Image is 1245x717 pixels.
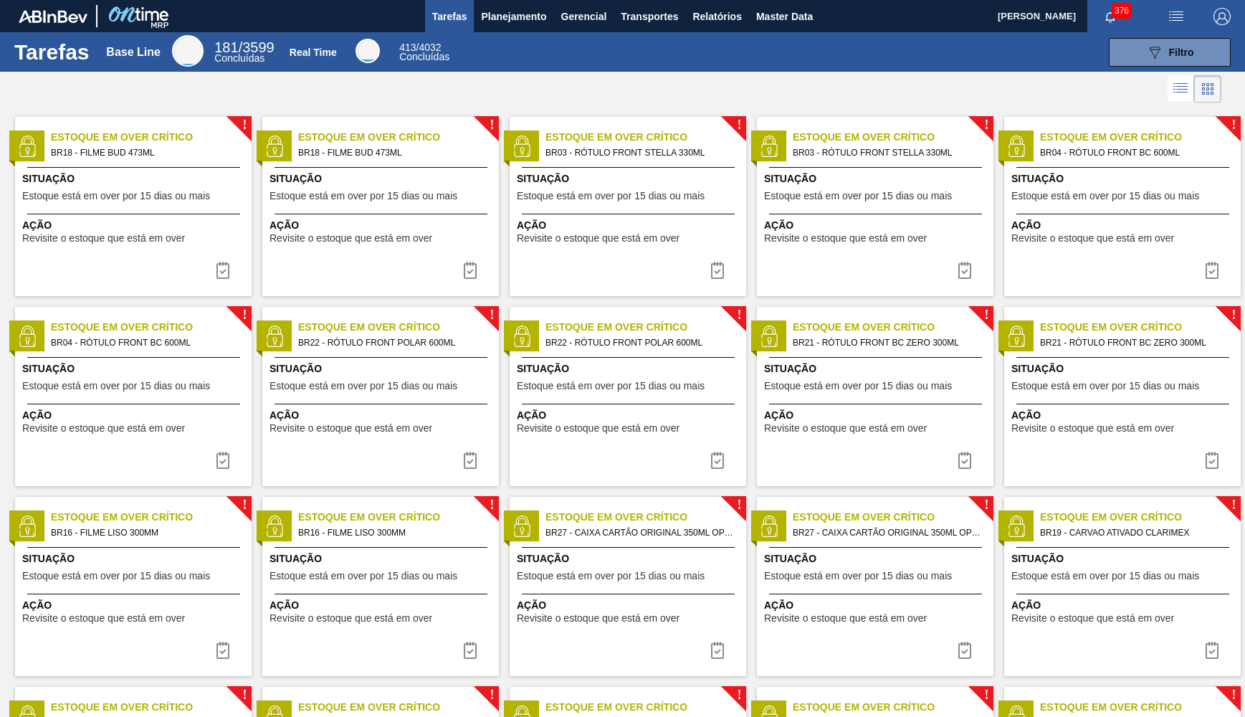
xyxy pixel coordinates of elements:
span: Transportes [621,8,678,25]
img: icon-task complete [956,452,973,469]
span: BR27 - CAIXA CARTÃO ORIGINAL 350ML OPEN CORNER [793,525,982,541]
span: Revisite o estoque que está em over [1011,233,1174,244]
span: Ação [22,598,248,613]
span: Ação [517,598,743,613]
span: Estoque em Over Crítico [793,510,993,525]
span: Revisite o estoque que está em over [517,233,679,244]
span: BR16 - FILME LISO 300MM [51,525,240,541]
span: ! [737,120,741,130]
button: icon-task complete [700,636,735,665]
span: ! [242,690,247,701]
span: Estoque está em over por 15 dias ou mais [269,191,457,201]
img: icon-task complete [956,642,973,659]
div: Completar tarefa: 30173979 [206,256,240,285]
span: ! [490,500,494,511]
button: icon-task complete [206,256,240,285]
img: status [16,136,38,157]
span: Estoque está em over por 15 dias ou mais [1011,571,1199,581]
button: icon-task complete [1195,636,1229,665]
img: status [511,516,533,537]
span: Revisite o estoque que está em over [764,423,927,434]
button: icon-task complete [948,636,982,665]
span: Estoque está em over por 15 dias ou mais [269,381,457,391]
span: Concluídas [399,51,449,62]
span: Situação [764,171,990,186]
img: icon-task complete [709,642,726,659]
span: Ação [269,218,495,233]
span: BR22 - RÓTULO FRONT POLAR 600ML [545,335,735,351]
span: ! [984,310,988,320]
img: icon-task complete [462,452,479,469]
span: Ação [517,408,743,423]
div: Completar tarefa: 30173986 [1195,636,1229,665]
span: Situação [269,551,495,566]
span: Estoque em Over Crítico [51,510,252,525]
span: Estoque em Over Crítico [545,700,746,715]
span: BR04 - RÓTULO FRONT BC 600ML [1040,145,1229,161]
span: Situação [269,171,495,186]
div: Completar tarefa: 30173985 [948,636,982,665]
div: Completar tarefa: 30173979 [453,256,487,285]
span: Ação [269,408,495,423]
span: Tarefas [432,8,467,25]
span: Situação [764,551,990,566]
span: ! [984,690,988,701]
span: Estoque está em over por 15 dias ou mais [764,381,952,391]
span: Estoque em Over Crítico [1040,510,1241,525]
img: icon-task complete [214,452,232,469]
span: Ação [1011,598,1237,613]
span: ! [242,500,247,511]
span: Master Data [756,8,813,25]
img: TNhmsLtSVTkK8tSr43FrP2fwEKptu5GPRR3wAAAABJRU5ErkJggg== [19,10,87,23]
span: BR18 - FILME BUD 473ML [298,145,487,161]
button: icon-task complete [948,256,982,285]
span: Situação [269,361,495,376]
span: Estoque em Over Crítico [51,320,252,335]
span: Estoque está em over por 15 dias ou mais [764,191,952,201]
span: ! [984,120,988,130]
span: Revisite o estoque que está em over [22,613,185,624]
div: Completar tarefa: 30173982 [700,446,735,475]
div: Base Line [214,42,274,63]
img: status [16,516,38,537]
button: icon-task complete [700,446,735,475]
div: Real Time [290,47,337,58]
span: Estoque em Over Crítico [1040,320,1241,335]
button: icon-task complete [700,256,735,285]
span: BR22 - RÓTULO FRONT POLAR 600ML [298,335,487,351]
div: Completar tarefa: 30173982 [453,446,487,475]
span: Situação [1011,361,1237,376]
span: Estoque em Over Crítico [793,320,993,335]
span: Revisite o estoque que está em over [22,233,185,244]
span: Revisite o estoque que está em over [269,613,432,624]
span: Estoque está em over por 15 dias ou mais [517,381,705,391]
span: BR03 - RÓTULO FRONT STELLA 330ML [793,145,982,161]
span: Gerencial [561,8,607,25]
span: Ação [764,598,990,613]
div: Completar tarefa: 30173980 [948,256,982,285]
span: Estoque em Over Crítico [793,700,993,715]
span: ! [737,500,741,511]
span: Situação [1011,171,1237,186]
div: Visão em Lista [1168,75,1194,103]
span: BR27 - CAIXA CARTÃO ORIGINAL 350ML OPEN CORNER [545,525,735,541]
div: Completar tarefa: 30173985 [700,636,735,665]
span: Estoque em Over Crítico [298,510,499,525]
span: Ação [764,218,990,233]
span: Estoque está em over por 15 dias ou mais [517,571,705,581]
span: BR04 - RÓTULO FRONT BC 600ML [51,335,240,351]
div: Completar tarefa: 30173981 [206,446,240,475]
span: ! [242,310,247,320]
button: icon-task complete [206,446,240,475]
span: Estoque está em over por 15 dias ou mais [22,571,210,581]
span: Estoque em Over Crítico [298,130,499,145]
img: status [264,326,285,347]
span: Revisite o estoque que está em over [269,233,432,244]
span: Situação [517,551,743,566]
h1: Tarefas [14,44,90,60]
span: Planejamento [481,8,546,25]
span: ! [490,690,494,701]
span: Situação [764,361,990,376]
span: Estoque está em over por 15 dias ou mais [1011,191,1199,201]
div: Completar tarefa: 30173983 [1195,446,1229,475]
